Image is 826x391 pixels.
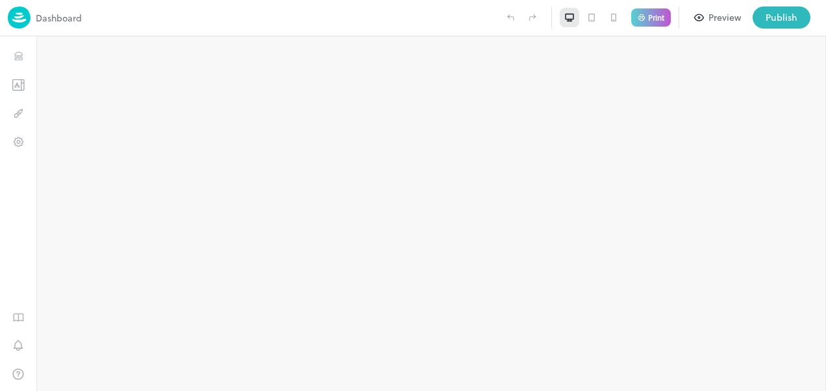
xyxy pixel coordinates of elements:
[708,10,741,25] div: Preview
[499,6,521,29] label: Undo (Ctrl + Z)
[753,6,810,29] button: Publish
[648,14,664,21] p: Print
[8,6,31,29] img: logo-86c26b7e.jpg
[521,6,544,29] label: Redo (Ctrl + Y)
[687,6,749,29] button: Preview
[766,10,797,25] div: Publish
[36,11,82,25] p: Dashboard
